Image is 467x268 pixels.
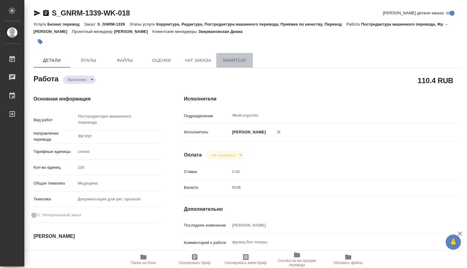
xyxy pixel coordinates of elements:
[184,95,460,103] h4: Исполнители
[230,182,437,193] div: RUB
[169,251,220,268] button: Скопировать бриф
[448,236,458,249] span: 🙏
[230,167,437,176] input: Пустое поле
[230,221,437,230] input: Пустое поле
[118,251,169,268] button: Папка на Drive
[230,129,266,135] p: [PERSON_NAME]
[333,261,363,265] span: Обновить файлы
[346,22,361,26] p: Работа
[184,113,230,119] p: Подразделение
[34,95,160,103] h4: Основная информация
[275,259,319,267] span: Ссылка на инструкции перевода
[383,10,444,16] span: [PERSON_NAME] детали заказа
[184,206,460,213] h4: Дополнительно
[84,22,97,26] p: Заказ:
[323,251,374,268] button: Обновить файлы
[179,261,211,265] span: Скопировать бриф
[76,146,160,157] div: слово
[114,29,152,34] p: [PERSON_NAME]
[131,261,156,265] span: Папка на Drive
[184,151,202,159] h4: Оплата
[66,77,88,82] button: Выполнен
[152,29,198,34] p: Клиентские менеджеры
[147,57,176,64] span: Оценки
[271,251,323,268] button: Ссылка на инструкции перевода
[183,57,213,64] span: Чат заказа
[220,57,249,64] span: SmartCat
[72,29,114,34] p: Проектный менеджер
[156,22,346,26] p: Корректура, Редактура, Постредактура машинного перевода, Приёмка по качеству, Перевод
[207,151,244,159] div: Выполнен
[34,149,76,155] p: Тарифные единицы
[37,57,66,64] span: Детали
[220,251,271,268] button: Скопировать мини-бриф
[42,9,50,17] button: Скопировать ссылку
[42,212,81,218] span: Нотариальный заказ
[74,57,103,64] span: Этапы
[418,75,453,86] h2: 110.4 RUB
[210,153,237,158] button: Не оплачена
[63,76,96,84] div: Выполнен
[34,22,47,26] p: Услуга
[230,237,437,247] textarea: франц без опоры
[184,222,230,228] p: Последнее изменение
[446,234,461,250] button: 🙏
[272,125,285,139] button: Удалить исполнителя
[34,117,76,123] p: Вид работ
[34,180,76,186] p: Общая тематика
[34,196,76,202] p: Тематика
[34,164,76,171] p: Кол-во единиц
[34,250,76,256] p: Дата начала работ
[184,169,230,175] p: Ставка
[110,57,140,64] span: Файлы
[34,73,58,84] h2: Работа
[76,248,129,257] input: Пустое поле
[76,163,160,172] input: Пустое поле
[34,9,41,17] button: Скопировать ссылку для ЯМессенджера
[184,185,230,191] p: Валюта
[76,178,160,189] div: Медицина
[34,233,160,240] h4: [PERSON_NAME]
[184,129,230,135] p: Исполнитель
[52,9,130,17] a: S_GNRM-1339-WK-018
[225,261,267,265] span: Скопировать мини-бриф
[34,35,47,48] button: Добавить тэг
[47,22,84,26] p: Бизнес перевод
[76,194,160,204] div: Документация для рег. органов
[184,240,230,246] p: Комментарий к работе
[129,22,156,26] p: Этапы услуги
[198,29,247,34] p: Звержановская Диана
[97,22,129,26] p: S_GNRM-1339
[34,130,76,143] p: Направление перевода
